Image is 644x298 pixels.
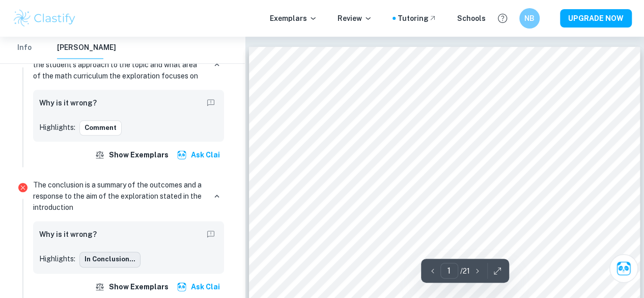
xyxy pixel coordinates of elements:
p: The introduction includes a general description of the student's approach to the topic and what a... [33,48,206,82]
button: Ask Clai [609,254,638,283]
h6: Why is it wrong? [39,229,97,240]
button: Ask Clai [175,278,224,296]
button: NB [519,8,540,29]
button: Report mistake/confusion [204,227,218,241]
button: Show exemplars [93,278,173,296]
img: clai.svg [177,150,187,160]
button: Info [12,37,37,59]
h6: NB [524,13,536,24]
button: Report mistake/confusion [204,96,218,110]
a: Tutoring [398,13,437,24]
button: UPGRADE NOW [560,9,632,28]
img: Clastify logo [12,8,77,29]
button: [PERSON_NAME] [57,37,116,59]
button: Ask Clai [175,146,224,164]
button: Comment [79,120,122,136]
a: Schools [457,13,486,24]
button: In conclusion... [79,252,141,267]
p: Highlights: [39,122,75,133]
p: The conclusion is a summary of the outcomes and a response to the aim of the exploration stated i... [33,179,206,213]
p: / 21 [460,265,470,277]
button: Show exemplars [93,146,173,164]
h6: Why is it wrong? [39,97,97,109]
p: Highlights: [39,253,75,264]
img: clai.svg [177,282,187,292]
button: Help and Feedback [494,10,511,27]
svg: Incorrect [17,181,29,194]
p: Review [338,13,372,24]
p: Exemplars [270,13,317,24]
